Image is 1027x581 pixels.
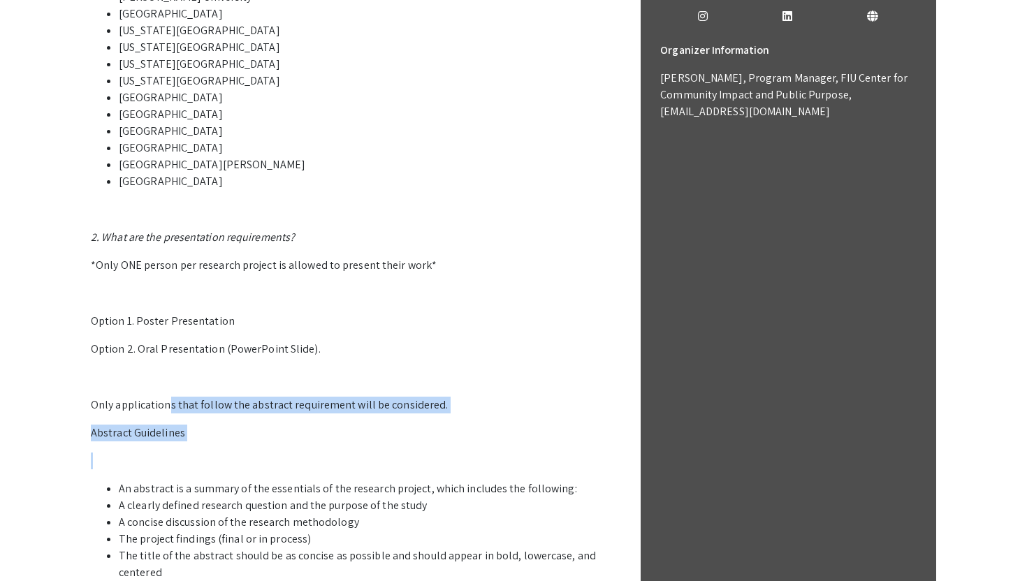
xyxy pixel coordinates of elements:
[91,313,615,330] p: Option 1. Poster Presentation
[119,123,615,140] li: [GEOGRAPHIC_DATA]
[119,514,615,531] li: A concise discussion of the research methodology
[119,89,615,106] li: [GEOGRAPHIC_DATA]
[119,22,615,39] li: [US_STATE][GEOGRAPHIC_DATA]
[119,106,615,123] li: [GEOGRAPHIC_DATA]
[119,56,615,73] li: [US_STATE][GEOGRAPHIC_DATA]
[119,480,615,497] li: An abstract is a summary of the essentials of the research project, which includes the following:
[10,518,59,571] iframe: Chat
[119,173,615,190] li: [GEOGRAPHIC_DATA]
[119,73,615,89] li: [US_STATE][GEOGRAPHIC_DATA]
[119,156,615,173] li: [GEOGRAPHIC_DATA][PERSON_NAME]
[119,497,615,514] li: A clearly defined research question and the purpose of the study
[91,425,615,441] p: Abstract Guidelines
[119,140,615,156] li: [GEOGRAPHIC_DATA]
[91,230,295,244] em: 2. What are the presentation requirements?
[660,36,916,64] h6: Organizer Information
[119,6,615,22] li: [GEOGRAPHIC_DATA]
[91,341,615,358] p: Option 2. Oral Presentation (PowerPoint Slide).
[119,547,615,581] li: The title of the abstract should be as concise as possible and should appear in bold, lowercase, ...
[119,39,615,56] li: [US_STATE][GEOGRAPHIC_DATA]
[91,257,615,274] p: *Only ONE person per research project is allowed to present their work*
[660,70,916,120] p: [PERSON_NAME], Program Manager, FIU Center for Community Impact and Public Purpose, [EMAIL_ADDRES...
[91,397,615,413] p: Only applications that follow the abstract requirement will be considered.
[119,531,615,547] li: The project findings (final or in process)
